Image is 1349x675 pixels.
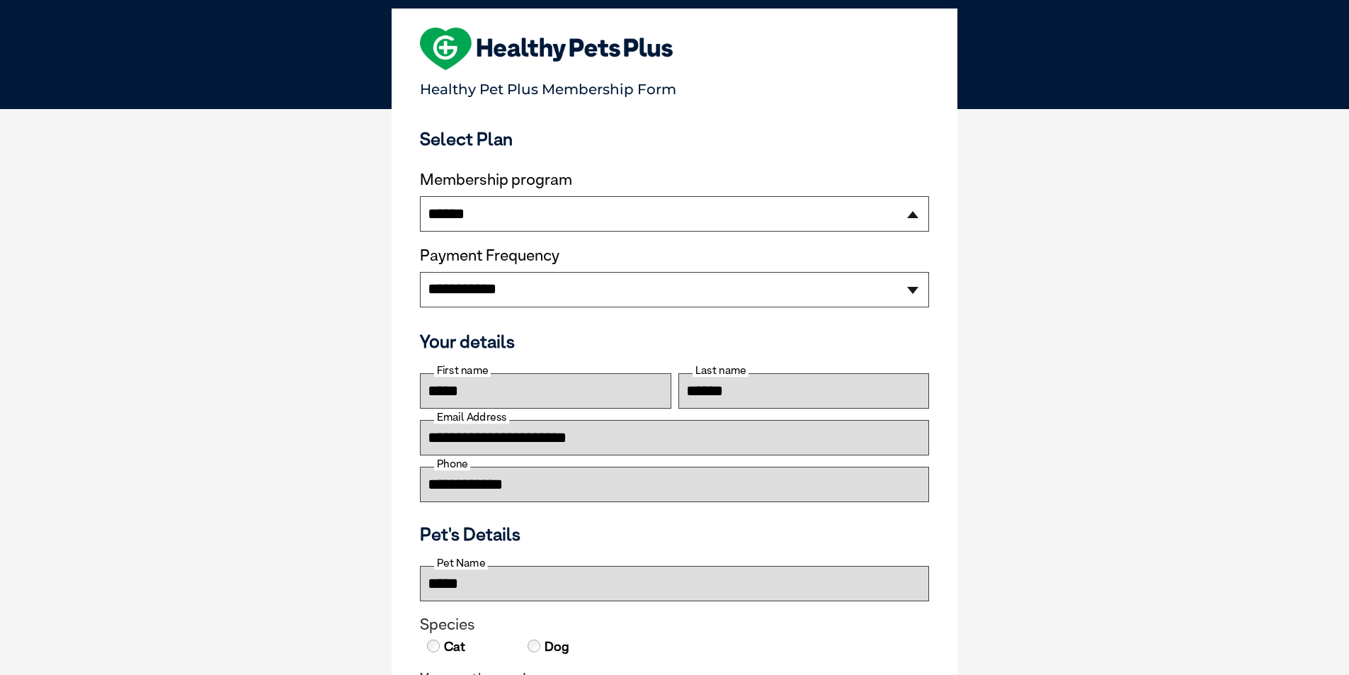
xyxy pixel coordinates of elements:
[420,616,929,634] legend: Species
[693,364,749,377] label: Last name
[414,523,935,545] h3: Pet's Details
[420,171,929,189] label: Membership program
[434,364,491,377] label: First name
[420,331,929,352] h3: Your details
[434,458,470,470] label: Phone
[420,74,929,98] p: Healthy Pet Plus Membership Form
[420,246,559,265] label: Payment Frequency
[434,411,509,424] label: Email Address
[420,128,929,149] h3: Select Plan
[420,28,673,70] img: heart-shape-hpp-logo-large.png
